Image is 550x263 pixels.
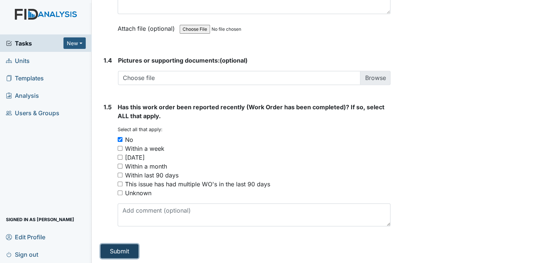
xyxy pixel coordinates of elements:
div: Within last 90 days [125,171,179,180]
div: No [125,135,133,144]
input: This issue has had multiple WO's in the last 90 days [118,182,122,186]
span: Templates [6,72,44,84]
span: Edit Profile [6,231,45,243]
input: Within last 90 days [118,173,122,177]
span: Units [6,55,30,66]
label: 1.4 [104,56,112,65]
button: Submit [101,244,138,258]
div: [DATE] [125,153,145,162]
label: Attach file (optional) [118,20,178,33]
input: Within a week [118,146,122,151]
button: New [63,37,86,49]
input: No [118,137,122,142]
span: Sign out [6,249,38,260]
input: Within a month [118,164,122,169]
a: Tasks [6,39,63,48]
input: [DATE] [118,155,122,160]
div: This issue has had multiple WO's in the last 90 days [125,180,270,189]
div: Within a month [125,162,167,171]
div: Unknown [125,189,151,197]
label: 1.5 [104,103,112,111]
strong: (optional) [118,56,390,65]
div: Within a week [125,144,164,153]
span: Has this work order been reported recently (Work Order has been completed)? If so, select ALL tha... [118,103,384,120]
span: Signed in as [PERSON_NAME] [6,214,74,225]
input: Unknown [118,190,122,195]
span: Analysis [6,90,39,101]
small: Select all that apply: [118,127,163,132]
span: Pictures or supporting documents: [118,57,220,64]
span: Users & Groups [6,107,59,119]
